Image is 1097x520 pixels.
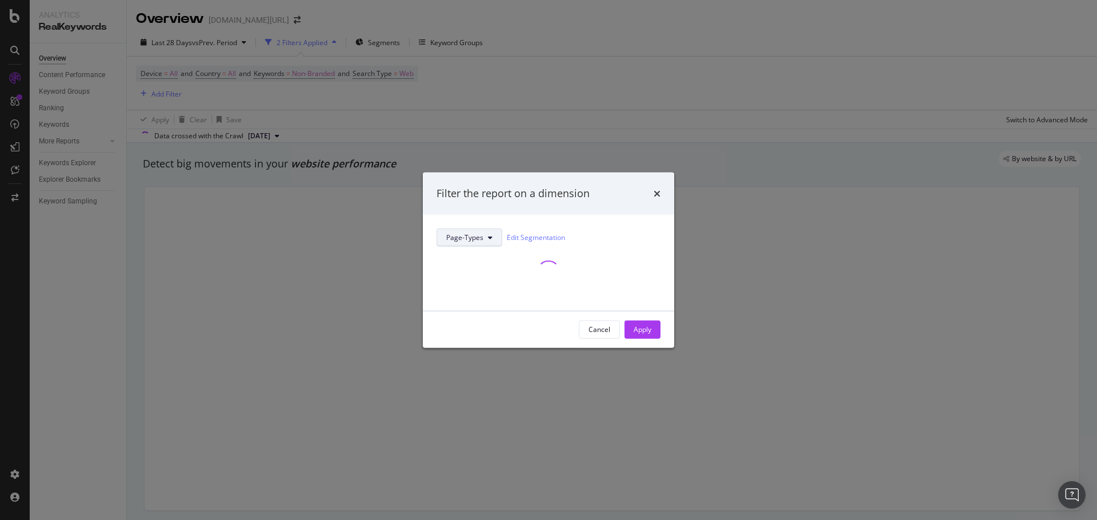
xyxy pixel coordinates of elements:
[507,231,565,243] a: Edit Segmentation
[654,186,660,201] div: times
[579,320,620,338] button: Cancel
[423,173,674,348] div: modal
[624,320,660,338] button: Apply
[446,233,483,242] span: Page-Types
[437,228,502,246] button: Page-Types
[588,325,610,334] div: Cancel
[634,325,651,334] div: Apply
[1058,481,1086,509] div: Open Intercom Messenger
[437,186,590,201] div: Filter the report on a dimension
